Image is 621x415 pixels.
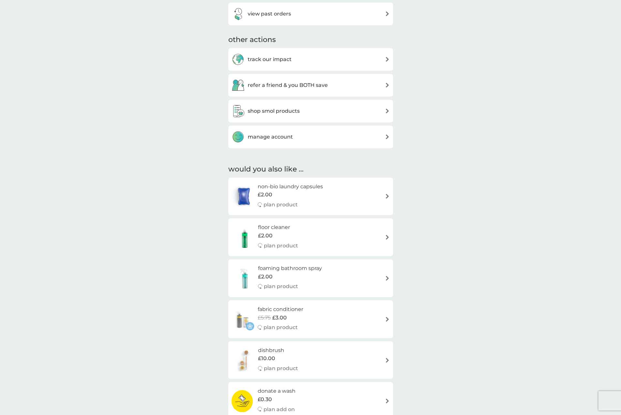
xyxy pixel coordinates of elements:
img: arrow right [385,134,390,139]
img: arrow right [385,399,390,403]
img: arrow right [385,358,390,363]
img: foaming bathroom spray [232,267,258,290]
img: arrow right [385,194,390,199]
h6: floor cleaner [258,223,298,232]
span: £3.00 [272,314,287,322]
p: plan add on [264,405,295,414]
img: dishbrush [232,349,258,371]
p: plan product [264,201,298,209]
span: £2.00 [258,273,273,281]
span: £5.75 [258,314,271,322]
img: donate a wash [232,390,253,412]
span: £10.00 [258,354,275,363]
p: plan product [264,323,298,332]
h3: manage account [248,133,293,141]
h6: non-bio laundry capsules [258,182,323,191]
span: £2.00 [258,232,273,240]
p: plan product [264,242,298,250]
img: fabric conditioner [232,308,254,330]
h6: foaming bathroom spray [258,264,322,273]
img: arrow right [385,109,390,113]
img: floor cleaner [232,226,258,249]
span: £0.30 [258,395,272,404]
img: arrow right [385,317,390,322]
h3: shop smol products [248,107,300,115]
p: plan product [264,282,298,291]
img: arrow right [385,235,390,240]
span: £2.00 [258,191,272,199]
p: plan product [264,364,298,373]
h2: would you also like ... [228,164,393,174]
img: non-bio laundry capsules [232,185,256,208]
h6: donate a wash [258,387,295,395]
img: arrow right [385,276,390,281]
h6: dishbrush [258,346,298,355]
h6: fabric conditioner [258,305,303,314]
